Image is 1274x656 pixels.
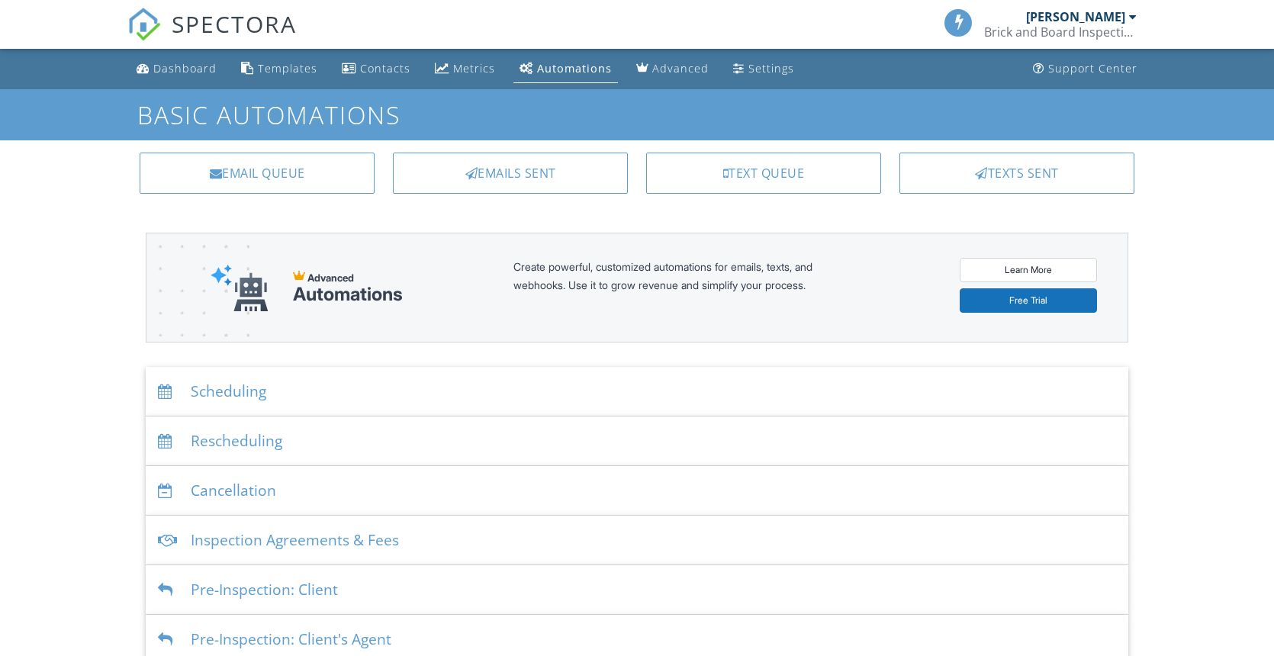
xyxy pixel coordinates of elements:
img: advanced-banner-bg-f6ff0eecfa0ee76150a1dea9fec4b49f333892f74bc19f1b897a312d7a1b2ff3.png [146,233,249,402]
div: Cancellation [146,466,1128,516]
a: Email Queue [140,153,375,194]
div: Create powerful, customized automations for emails, texts, and webhooks. Use it to grow revenue a... [513,258,849,317]
div: Metrics [453,61,495,76]
a: Dashboard [130,55,223,83]
a: Text Queue [646,153,881,194]
div: Automations [293,284,403,305]
div: Rescheduling [146,416,1128,466]
a: Contacts [336,55,417,83]
a: Metrics [429,55,501,83]
div: Templates [258,61,317,76]
a: Free Trial [960,288,1097,313]
div: Contacts [360,61,410,76]
div: Brick and Board Inspections [984,24,1137,40]
div: Advanced [652,61,709,76]
div: Settings [748,61,794,76]
a: Learn More [960,258,1097,282]
a: Support Center [1027,55,1144,83]
span: Advanced [307,272,354,284]
a: Settings [727,55,800,83]
a: SPECTORA [127,21,297,53]
a: Advanced [630,55,715,83]
span: SPECTORA [172,8,297,40]
img: The Best Home Inspection Software - Spectora [127,8,161,41]
h1: Basic Automations [137,101,1137,128]
div: Automations [537,61,612,76]
a: Emails Sent [393,153,628,194]
div: Dashboard [153,61,217,76]
div: Pre-Inspection: Client [146,565,1128,615]
a: Texts Sent [899,153,1134,194]
a: Templates [235,55,323,83]
div: [PERSON_NAME] [1026,9,1125,24]
div: Inspection Agreements & Fees [146,516,1128,565]
a: Automations (Basic) [513,55,618,83]
img: automations-robot-e552d721053d9e86aaf3dd9a1567a1c0d6a99a13dc70ea74ca66f792d01d7f0c.svg [211,264,269,312]
div: Scheduling [146,367,1128,416]
div: Support Center [1048,61,1137,76]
